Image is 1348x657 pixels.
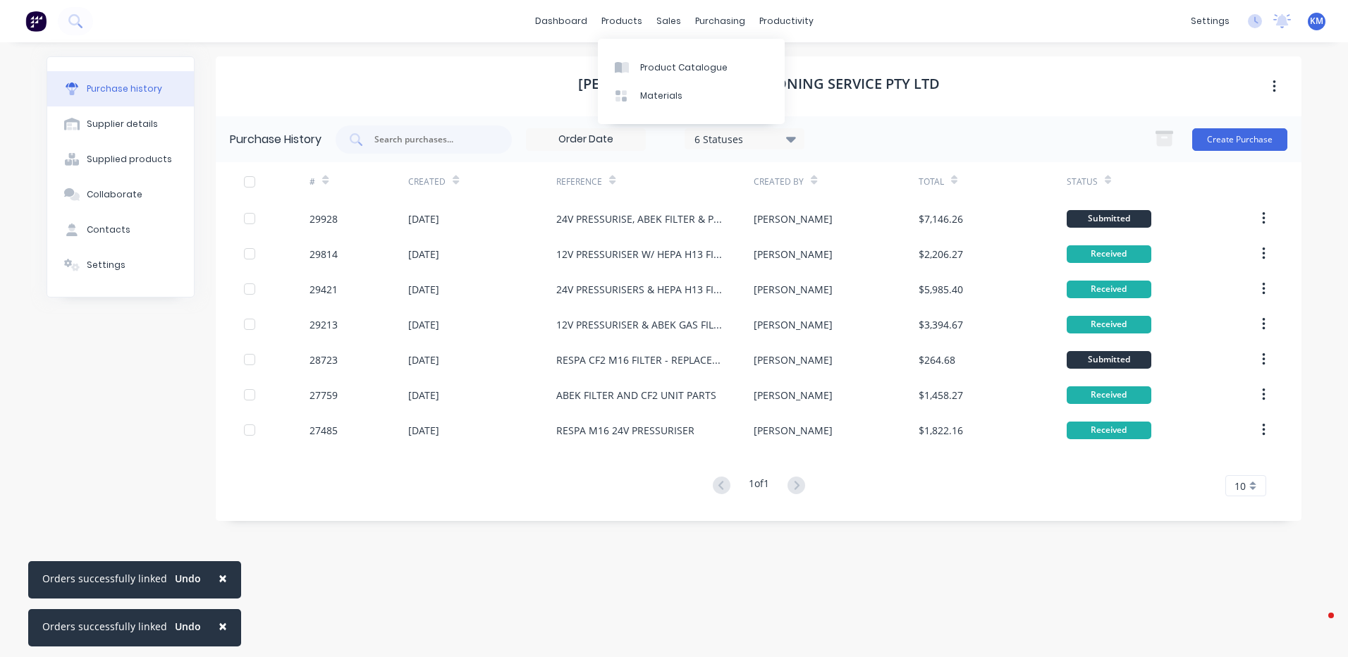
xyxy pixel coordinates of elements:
div: 29213 [310,317,338,332]
div: productivity [752,11,821,32]
div: Orders successfully linked [42,619,167,634]
div: 29814 [310,247,338,262]
span: × [219,616,227,636]
div: 29421 [310,282,338,297]
div: [DATE] [408,388,439,403]
button: Close [204,561,241,595]
button: Collaborate [47,177,194,212]
button: Purchase history [47,71,194,106]
div: 12V PRESSURISER & ABEK GAS FILTER [556,317,725,332]
button: Settings [47,247,194,283]
div: Product Catalogue [640,61,728,74]
h1: [PERSON_NAME] AIRCONDITIONING SERVICE PTY LTD [578,75,940,92]
div: [PERSON_NAME] [754,423,833,438]
div: Purchase history [87,82,162,95]
div: [DATE] [408,352,439,367]
div: $5,985.40 [919,282,963,297]
div: $1,458.27 [919,388,963,403]
div: Total [919,176,944,188]
a: Product Catalogue [598,53,785,81]
div: RESPA CF2 M16 FILTER - REPLACEMENT [556,352,725,367]
div: Received [1067,316,1151,333]
button: Close [204,609,241,643]
div: 1 of 1 [749,476,769,496]
div: [PERSON_NAME] [754,388,833,403]
button: Undo [167,616,209,637]
div: RESPA M16 24V PRESSURISER [556,423,694,438]
div: Materials [640,90,682,102]
div: Reference [556,176,602,188]
div: Contacts [87,223,130,236]
div: $264.68 [919,352,955,367]
div: 24V PRESSURISERS & HEPA H13 FILTERS X 3 (CAT DP100 X 3) [556,282,725,297]
div: [PERSON_NAME] [754,211,833,226]
iframe: Intercom live chat [1300,609,1334,643]
input: Order Date [527,129,645,150]
div: # [310,176,315,188]
div: Status [1067,176,1098,188]
button: Create Purchase [1192,128,1287,151]
div: Received [1067,422,1151,439]
div: [DATE] [408,282,439,297]
img: Factory [25,11,47,32]
div: 28723 [310,352,338,367]
div: Created By [754,176,804,188]
div: Orders successfully linked [42,571,167,586]
div: Purchase History [230,131,321,148]
div: purchasing [688,11,752,32]
div: 27759 [310,388,338,403]
div: Submitted [1067,210,1151,228]
div: [DATE] [408,247,439,262]
input: Search purchases... [373,133,490,147]
div: Collaborate [87,188,142,201]
div: [PERSON_NAME] [754,247,833,262]
div: Supplied products [87,153,172,166]
div: Submitted [1067,351,1151,369]
span: KM [1310,15,1323,27]
div: Received [1067,281,1151,298]
div: sales [649,11,688,32]
div: 6 Statuses [694,131,795,146]
div: Settings [87,259,125,271]
div: $3,394.67 [919,317,963,332]
div: $7,146.26 [919,211,963,226]
div: 29928 [310,211,338,226]
div: Supplier details [87,118,158,130]
div: settings [1184,11,1237,32]
div: [DATE] [408,211,439,226]
div: [PERSON_NAME] [754,352,833,367]
div: 24V PRESSURISE, ABEK FILTER & PRESSURE MONITORS X 2 - CAT DP80 [556,211,725,226]
div: $2,206.27 [919,247,963,262]
span: 10 [1234,479,1246,493]
div: [PERSON_NAME] [754,317,833,332]
div: Received [1067,386,1151,404]
div: 12V PRESSURISER W/ HEPA H13 FILTER - CAT DP35 [556,247,725,262]
button: Undo [167,568,209,589]
button: Supplier details [47,106,194,142]
button: Supplied products [47,142,194,177]
div: $1,822.16 [919,423,963,438]
a: Materials [598,82,785,110]
div: [DATE] [408,317,439,332]
a: dashboard [528,11,594,32]
div: [PERSON_NAME] [754,282,833,297]
div: ABEK FILTER AND CF2 UNIT PARTS [556,388,716,403]
div: 27485 [310,423,338,438]
div: Created [408,176,446,188]
span: × [219,568,227,588]
button: Contacts [47,212,194,247]
div: Received [1067,245,1151,263]
div: products [594,11,649,32]
div: [DATE] [408,423,439,438]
